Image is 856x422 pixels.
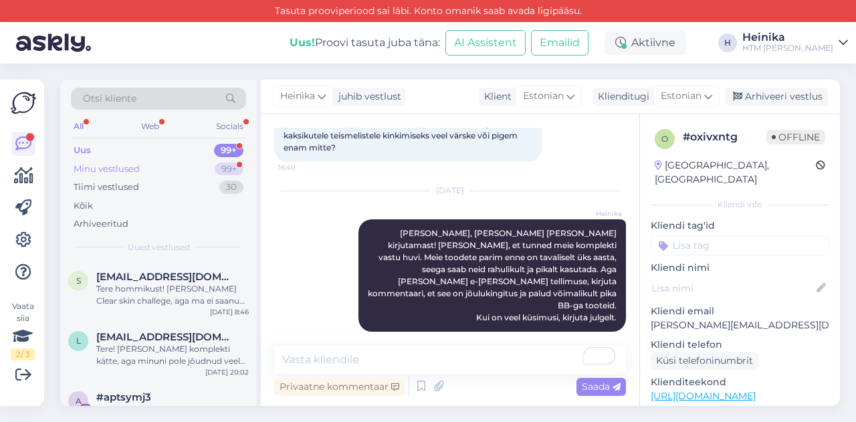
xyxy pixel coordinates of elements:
[651,281,814,296] input: Lisa nimi
[742,43,833,54] div: HTM [PERSON_NAME]
[274,378,405,396] div: Privaatne kommentaar
[725,88,828,106] div: Arhiveeri vestlus
[83,92,136,106] span: Otsi kliente
[96,283,249,307] div: Tere hommikust! [PERSON_NAME] Clear skin challege, aga ma ei saanud eile videot meilile!
[290,35,440,51] div: Proovi tasuta juba täna:
[278,163,328,173] span: 16:40
[651,338,829,352] p: Kliendi telefon
[651,199,829,211] div: Kliendi info
[128,241,190,253] span: Uued vestlused
[11,300,35,360] div: Vaata siia
[661,134,668,144] span: o
[96,343,249,367] div: Tere! [PERSON_NAME] komplekti kätte, aga minuni pole jõudnud veel tänane video, mis pidi tulema ü...
[284,118,521,152] span: [PERSON_NAME] nüüd akne komplekt, kas see on jõuludel kaksikutele teismelistele kinkimiseks veel ...
[205,367,249,377] div: [DATE] 20:02
[582,381,621,393] span: Saada
[651,318,829,332] p: [PERSON_NAME][EMAIL_ADDRESS][DOMAIN_NAME]
[742,32,848,54] a: HeinikaHTM [PERSON_NAME]
[280,89,315,104] span: Heinika
[274,346,626,374] textarea: To enrich screen reader interactions, please activate Accessibility in Grammarly extension settings
[766,130,825,144] span: Offline
[219,181,243,194] div: 30
[71,118,86,135] div: All
[74,144,91,157] div: Uus
[572,332,622,342] span: 10:05
[138,118,162,135] div: Web
[572,209,622,219] span: Heinika
[605,31,686,55] div: Aktiivne
[661,89,702,104] span: Estonian
[651,390,756,402] a: [URL][DOMAIN_NAME]
[479,90,512,104] div: Klient
[215,163,243,176] div: 99+
[651,352,758,370] div: Küsi telefoninumbrit
[523,89,564,104] span: Estonian
[76,396,82,406] span: a
[96,331,235,343] span: ly.kotkas@gmail.com
[290,36,315,49] b: Uus!
[445,30,526,56] button: AI Assistent
[651,235,829,255] input: Lisa tag
[96,271,235,283] span: sirje.puusepp2@mail.ee
[74,181,139,194] div: Tiimi vestlused
[11,348,35,360] div: 2 / 3
[76,336,81,346] span: l
[213,118,246,135] div: Socials
[651,261,829,275] p: Kliendi nimi
[651,219,829,233] p: Kliendi tag'id
[74,199,93,213] div: Kõik
[683,129,766,145] div: # oxivxntg
[11,90,36,116] img: Askly Logo
[214,144,243,157] div: 99+
[76,276,81,286] span: s
[210,307,249,317] div: [DATE] 8:46
[96,391,151,403] span: #aptsymj3
[742,32,833,43] div: Heinika
[333,90,401,104] div: juhib vestlust
[651,304,829,318] p: Kliendi email
[651,375,829,389] p: Klienditeekond
[74,217,128,231] div: Arhiveeritud
[368,228,619,322] span: [PERSON_NAME], [PERSON_NAME] [PERSON_NAME] kirjutamast! [PERSON_NAME], et tunned meie komplekti v...
[74,163,140,176] div: Minu vestlused
[655,159,816,187] div: [GEOGRAPHIC_DATA], [GEOGRAPHIC_DATA]
[718,33,737,52] div: H
[274,185,626,197] div: [DATE]
[531,30,588,56] button: Emailid
[593,90,649,104] div: Klienditugi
